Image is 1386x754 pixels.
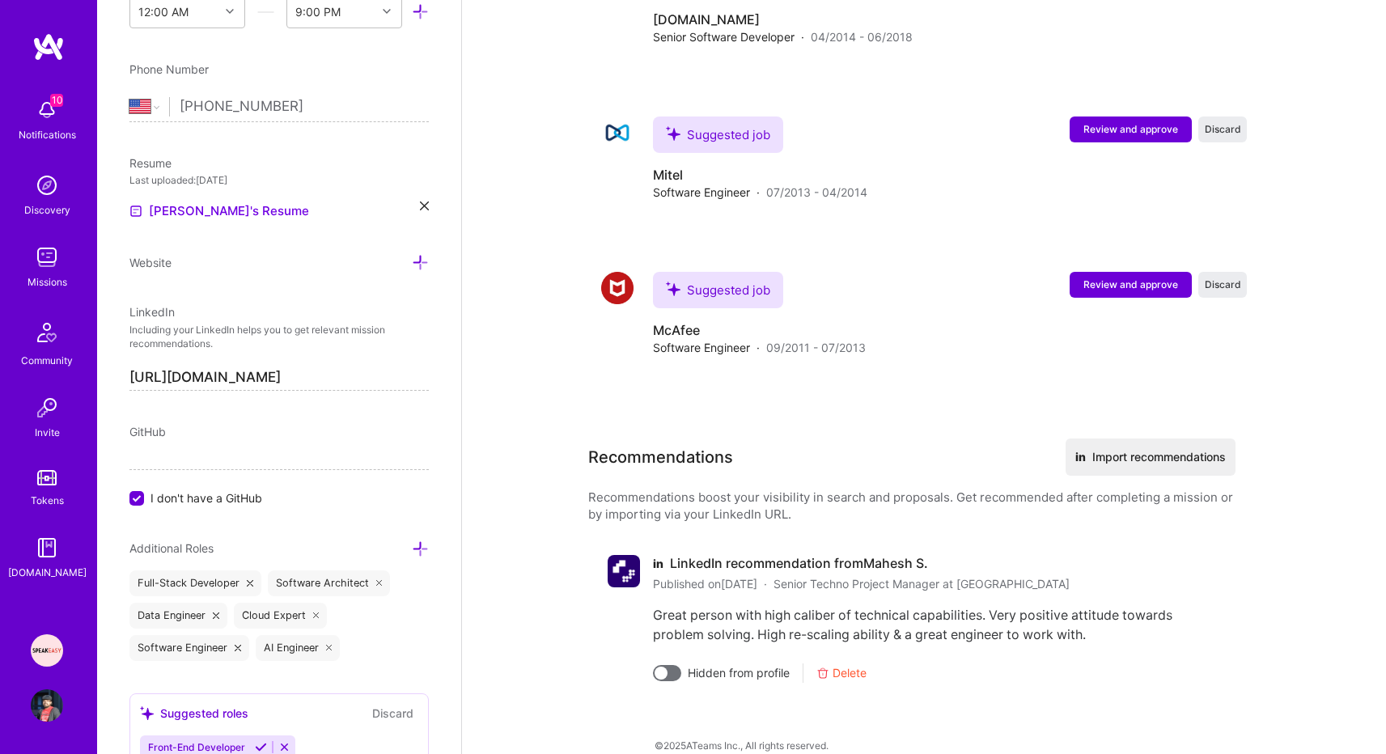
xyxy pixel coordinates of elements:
[31,634,63,667] img: Speakeasy: Software Engineer to help Customers write custom functions
[833,664,867,681] span: Delete
[653,166,867,184] h4: Mitel
[235,645,241,651] i: icon Close
[129,205,142,218] img: Resume
[757,184,760,201] span: ·
[129,603,227,629] div: Data Engineer
[666,282,680,296] i: icon SuggestedTeams
[180,83,429,130] input: +1 (000) 000-0000
[278,741,290,753] i: Reject
[420,201,429,210] i: icon Close
[588,445,733,469] span: Recommendations
[688,664,790,681] span: Hidden from profile
[129,541,214,555] span: Additional Roles
[31,689,63,722] img: User Avatar
[295,3,341,20] div: 9:00 PM
[129,570,261,596] div: Full-Stack Developer
[1083,277,1178,291] span: Review and approve
[816,664,867,681] button: Delete
[1075,445,1086,469] div: in
[129,172,429,188] div: Last uploaded: [DATE]
[129,62,209,76] span: Phone Number
[50,94,63,107] span: 10
[653,555,663,572] span: in
[21,352,73,369] div: Community
[35,424,60,441] div: Invite
[601,272,634,304] img: Company logo
[31,241,63,273] img: teamwork
[774,575,1070,592] span: Senior Techno Project Manager at [GEOGRAPHIC_DATA]
[140,706,154,720] i: icon SuggestedTeams
[129,156,172,170] span: Resume
[19,126,76,143] div: Notifications
[138,3,189,20] div: 12:00 AM
[150,489,262,506] span: I don't have a GitHub
[670,555,928,572] span: LinkedIn recommendation from Mahesh S.
[129,324,429,351] p: Including your LinkedIn helps you to get relevant mission recommendations.
[313,612,320,619] i: icon Close
[1070,116,1192,142] button: Review and approve
[148,741,245,753] span: Front-End Developer
[8,564,87,581] div: [DOMAIN_NAME]
[367,704,418,722] button: Discard
[1066,438,1236,476] button: inImport recommendations
[1198,116,1247,142] button: Discard
[27,689,67,722] a: User Avatar
[129,201,309,221] a: [PERSON_NAME]'s Resume
[31,492,64,509] div: Tokens
[31,94,63,126] img: bell
[666,126,680,141] i: icon SuggestedTeams
[588,489,1236,523] div: Recommendations boost your visibility in search and proposals. Get recommended after completing a...
[376,580,383,587] i: icon Close
[811,28,913,45] span: 04/2014 - 06/2018
[1205,277,1241,291] span: Discard
[129,256,172,269] span: Website
[1070,272,1192,298] button: Review and approve
[129,305,175,319] span: LinkedIn
[226,7,234,15] i: icon Chevron
[601,116,634,149] img: Company logo
[129,635,249,661] div: Software Engineer
[653,272,783,308] div: Suggested job
[1198,272,1247,298] button: Discard
[326,645,333,651] i: icon Close
[1205,122,1241,136] span: Discard
[27,634,67,667] a: Speakeasy: Software Engineer to help Customers write custom functions
[37,470,57,485] img: tokens
[653,28,795,45] span: Senior Software Developer
[653,339,750,356] span: Software Engineer
[213,612,219,619] i: icon Close
[247,580,253,587] i: icon Close
[28,313,66,352] img: Community
[653,116,783,153] div: Suggested job
[256,635,341,661] div: AI Engineer
[234,603,328,629] div: Cloud Expert
[801,28,804,45] span: ·
[32,32,65,61] img: logo
[653,321,866,339] h4: McAfee
[140,705,248,722] div: Suggested roles
[653,11,913,28] h4: [DOMAIN_NAME]
[608,555,640,587] img: Tietoevry logo
[764,575,767,592] span: ·
[31,392,63,424] img: Invite
[757,339,760,356] span: ·
[766,339,866,356] span: 09/2011 - 07/2013
[653,184,750,201] span: Software Engineer
[28,273,67,290] div: Missions
[255,741,267,753] i: Accept
[31,532,63,564] img: guide book
[268,570,391,596] div: Software Architect
[653,605,1216,644] div: Great person with high caliber of technical capabilities. Very positive attitude towards problem ...
[383,7,391,15] i: icon Chevron
[257,3,274,20] i: icon HorizontalInLineDivider
[129,425,166,438] span: GitHub
[766,184,867,201] span: 07/2013 - 04/2014
[1083,122,1178,136] span: Review and approve
[31,169,63,201] img: discovery
[24,201,70,218] div: Discovery
[653,575,757,592] span: Published on [DATE]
